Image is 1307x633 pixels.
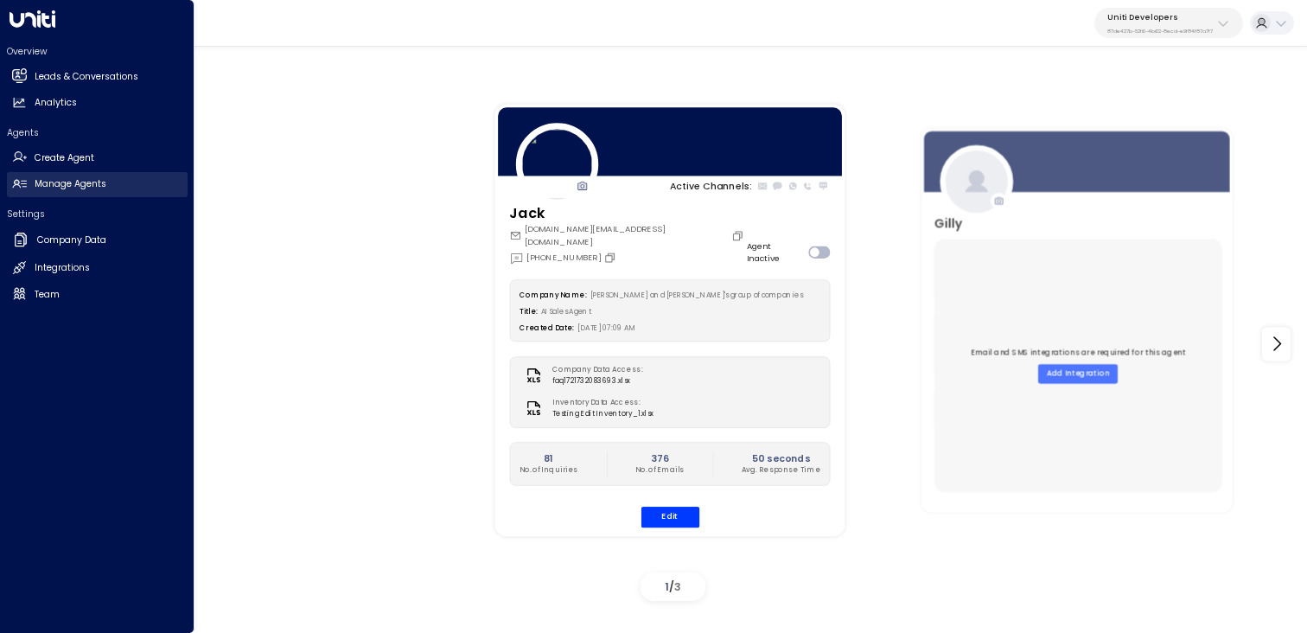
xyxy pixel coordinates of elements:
[7,227,188,254] a: Company Data
[35,151,94,165] h2: Create Agent
[7,126,188,139] h2: Agents
[540,306,591,316] span: AI Sales Agent
[7,45,188,58] h2: Overview
[7,208,188,221] h2: Settings
[509,251,619,265] div: [PHONE_NUMBER]
[634,465,684,476] p: No. of Emails
[7,91,188,116] a: Analytics
[730,229,746,241] button: Copy
[674,579,681,594] span: 3
[509,202,746,223] h3: Jack
[520,323,574,332] label: Created Date:
[520,451,578,465] h2: 81
[551,365,641,375] label: Company Data Access:
[641,506,699,527] button: Edit
[551,398,647,408] label: Inventory Data Access:
[520,290,586,299] label: Company Name:
[590,290,802,299] span: [PERSON_NAME] and [PERSON_NAME]'s group of companies
[1039,364,1119,383] button: Add Integration
[577,323,636,332] span: [DATE] 07:09 AM
[746,240,803,264] label: Agent Inactive
[35,96,77,110] h2: Analytics
[551,375,647,386] span: faq1721732083693.xlsx
[934,213,963,232] h3: Gilly
[670,179,752,193] p: Active Channels:
[35,261,90,275] h2: Integrations
[665,579,669,594] span: 1
[37,233,106,247] h2: Company Data
[742,451,820,465] h2: 50 seconds
[7,145,188,170] a: Create Agent
[634,451,684,465] h2: 376
[7,256,188,281] a: Integrations
[515,123,597,205] img: 21_headshot.jpg
[742,465,820,476] p: Avg. Response Time
[641,572,705,601] div: /
[551,408,653,419] span: Testing Edit Inventory_1.xlsx
[520,306,538,316] label: Title:
[7,64,188,89] a: Leads & Conversations
[7,282,188,307] a: Team
[603,251,619,263] button: Copy
[7,172,188,197] a: Manage Agents
[35,70,138,84] h2: Leads & Conversations
[35,288,60,302] h2: Team
[520,465,578,476] p: No. of Inquiries
[35,177,106,191] h2: Manage Agents
[509,223,746,247] div: [DOMAIN_NAME][EMAIL_ADDRESS][DOMAIN_NAME]
[1094,8,1243,38] button: Uniti Developers87de427b-52f6-4b62-8ecd-e9f84f87a7f7
[971,348,1186,359] p: Email and SMS integrations are required for this agent
[1107,28,1213,35] p: 87de427b-52f6-4b62-8ecd-e9f84f87a7f7
[1107,12,1213,22] p: Uniti Developers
